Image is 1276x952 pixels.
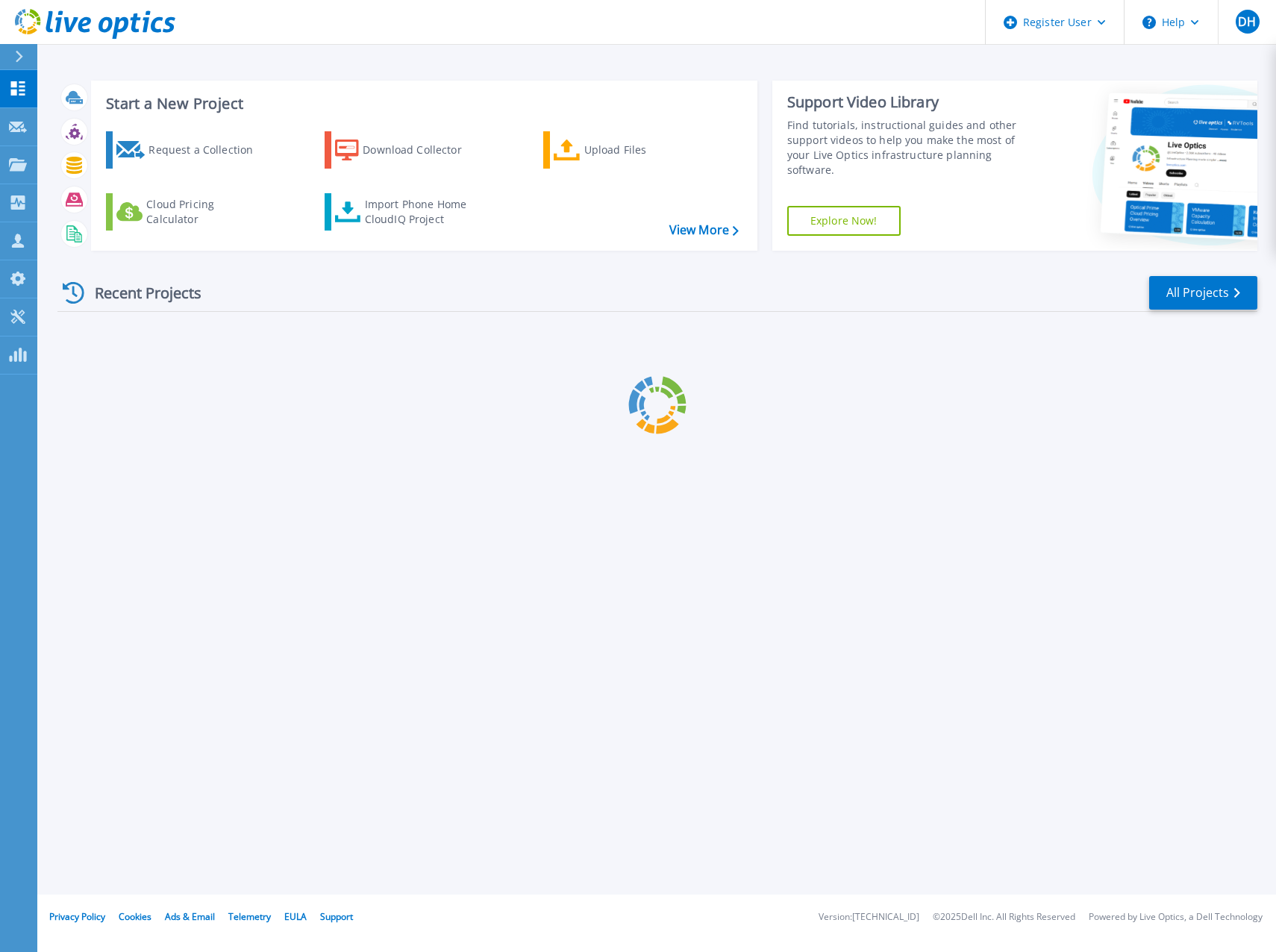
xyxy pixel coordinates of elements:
[787,206,901,236] a: Explore Now!
[146,197,266,227] div: Cloud Pricing Calculator
[284,910,307,923] a: EULA
[106,193,272,231] a: Cloud Pricing Calculator
[819,912,919,922] li: Version: [TECHNICAL_ID]
[325,131,491,169] a: Download Collector
[1089,912,1263,922] li: Powered by Live Optics, a Dell Technology
[165,910,215,923] a: Ads & Email
[787,118,1033,178] div: Find tutorials, instructional guides and other support videos to help you make the most of your L...
[119,910,151,923] a: Cookies
[363,135,482,165] div: Download Collector
[148,135,268,165] div: Request a Collection
[320,910,353,923] a: Support
[228,910,271,923] a: Telemetry
[106,131,272,169] a: Request a Collection
[1238,16,1256,28] span: DH
[787,93,1033,112] div: Support Video Library
[106,95,738,112] h3: Start a New Project
[365,197,481,227] div: Import Phone Home CloudIQ Project
[933,912,1075,922] li: © 2025 Dell Inc. All Rights Reserved
[669,223,739,237] a: View More
[584,135,704,165] div: Upload Files
[49,910,105,923] a: Privacy Policy
[57,275,222,311] div: Recent Projects
[543,131,710,169] a: Upload Files
[1149,276,1257,310] a: All Projects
